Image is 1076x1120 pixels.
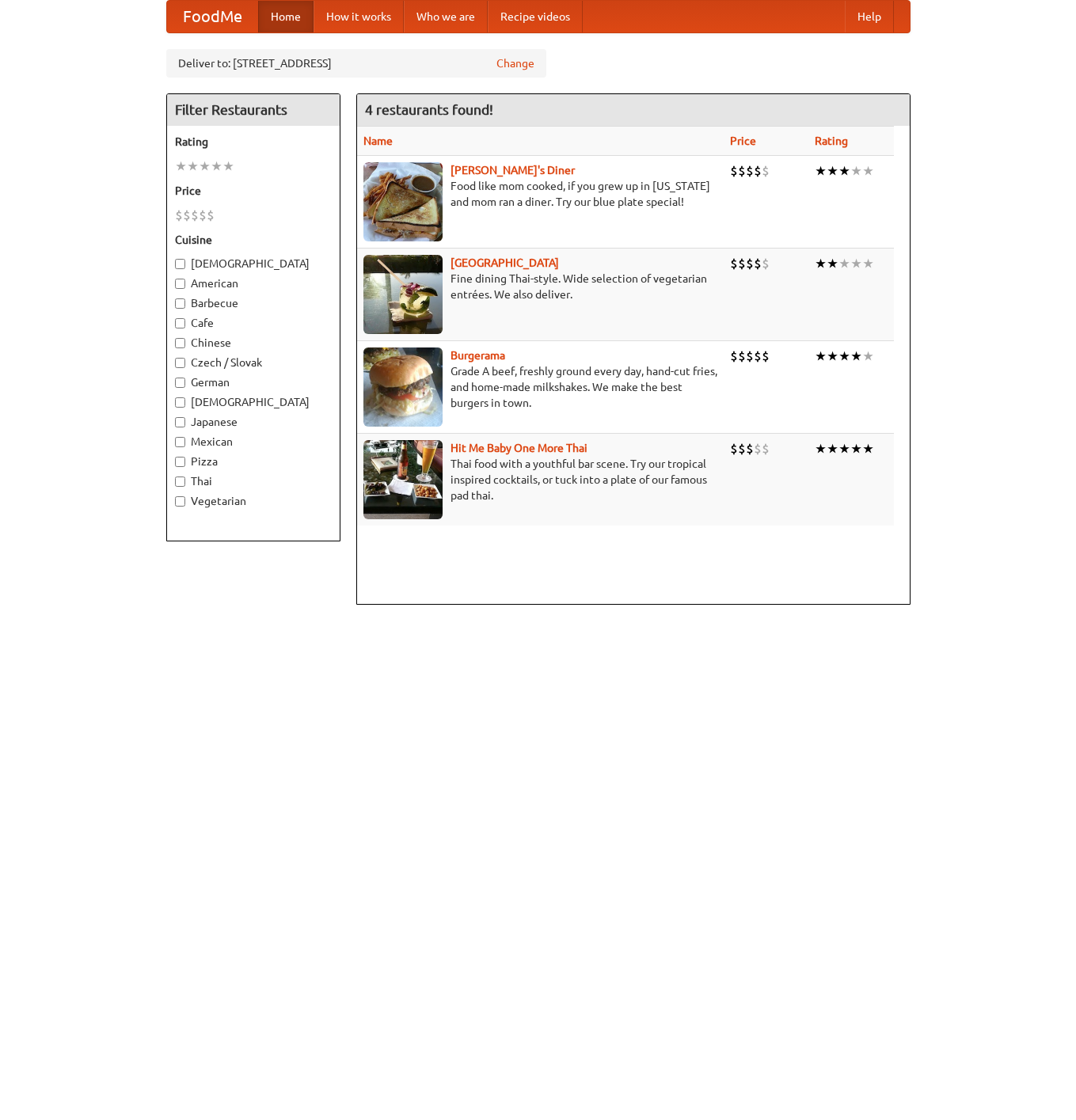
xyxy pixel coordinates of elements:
[175,279,185,289] input: American
[746,347,754,365] li: $
[363,271,718,302] p: Fine dining Thai-style. Wide selection of vegetarian entrées. We also deliver.
[175,298,185,309] input: Barbecue
[815,135,848,147] a: Rating
[451,164,575,177] a: [PERSON_NAME]'s Diner
[838,162,850,180] li: ★
[363,178,718,210] p: Food like mom cooked, if you grew up in [US_STATE] and mom ran a diner. Try our blue plate special!
[363,363,718,411] p: Grade A beef, freshly ground every day, hand-cut fries, and home-made milkshakes. We make the bes...
[746,162,754,180] li: $
[167,1,258,32] a: FoodMe
[850,255,862,272] li: ★
[762,440,770,457] li: $
[850,440,862,457] li: ★
[730,162,738,180] li: $
[363,135,393,147] a: Name
[754,440,762,457] li: $
[746,255,754,272] li: $
[827,162,838,180] li: ★
[175,318,185,328] input: Cafe
[850,162,862,180] li: ★
[850,347,862,365] li: ★
[451,349,505,362] a: Burgerama
[862,162,874,180] li: ★
[175,232,332,248] h5: Cuisine
[175,476,185,487] input: Thai
[175,134,332,150] h5: Rating
[167,94,340,126] h4: Filter Restaurants
[175,394,332,410] label: [DEMOGRAPHIC_DATA]
[365,102,493,117] ng-pluralize: 4 restaurants found!
[175,417,185,427] input: Japanese
[738,162,746,180] li: $
[730,255,738,272] li: $
[862,347,874,365] li: ★
[827,440,838,457] li: ★
[754,255,762,272] li: $
[762,347,770,365] li: $
[451,442,587,454] a: Hit Me Baby One More Thai
[730,440,738,457] li: $
[827,255,838,272] li: ★
[175,355,332,370] label: Czech / Slovak
[404,1,488,32] a: Who we are
[815,440,827,457] li: ★
[762,255,770,272] li: $
[363,255,443,334] img: satay.jpg
[222,158,234,175] li: ★
[175,259,185,269] input: [DEMOGRAPHIC_DATA]
[187,158,199,175] li: ★
[175,493,332,509] label: Vegetarian
[815,255,827,272] li: ★
[754,347,762,365] li: $
[175,374,332,390] label: German
[746,440,754,457] li: $
[862,440,874,457] li: ★
[175,437,185,447] input: Mexican
[258,1,314,32] a: Home
[496,55,534,71] a: Change
[166,49,546,78] div: Deliver to: [STREET_ADDRESS]
[207,207,215,224] li: $
[175,457,185,467] input: Pizza
[738,347,746,365] li: $
[363,456,718,503] p: Thai food with a youthful bar scene. Try our tropical inspired cocktails, or tuck into a plate of...
[363,162,443,241] img: sallys.jpg
[838,347,850,365] li: ★
[827,347,838,365] li: ★
[183,207,191,224] li: $
[363,347,443,427] img: burgerama.jpg
[175,397,185,408] input: [DEMOGRAPHIC_DATA]
[199,207,207,224] li: $
[175,158,187,175] li: ★
[175,335,332,351] label: Chinese
[838,255,850,272] li: ★
[815,347,827,365] li: ★
[754,162,762,180] li: $
[211,158,222,175] li: ★
[175,256,332,271] label: [DEMOGRAPHIC_DATA]
[730,135,756,147] a: Price
[175,183,332,199] h5: Price
[199,158,211,175] li: ★
[815,162,827,180] li: ★
[175,315,332,331] label: Cafe
[175,358,185,368] input: Czech / Slovak
[762,162,770,180] li: $
[175,295,332,311] label: Barbecue
[175,275,332,291] label: American
[738,255,746,272] li: $
[838,440,850,457] li: ★
[488,1,583,32] a: Recipe videos
[862,255,874,272] li: ★
[451,256,559,269] a: [GEOGRAPHIC_DATA]
[730,347,738,365] li: $
[175,473,332,489] label: Thai
[175,414,332,430] label: Japanese
[845,1,894,32] a: Help
[314,1,404,32] a: How it works
[738,440,746,457] li: $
